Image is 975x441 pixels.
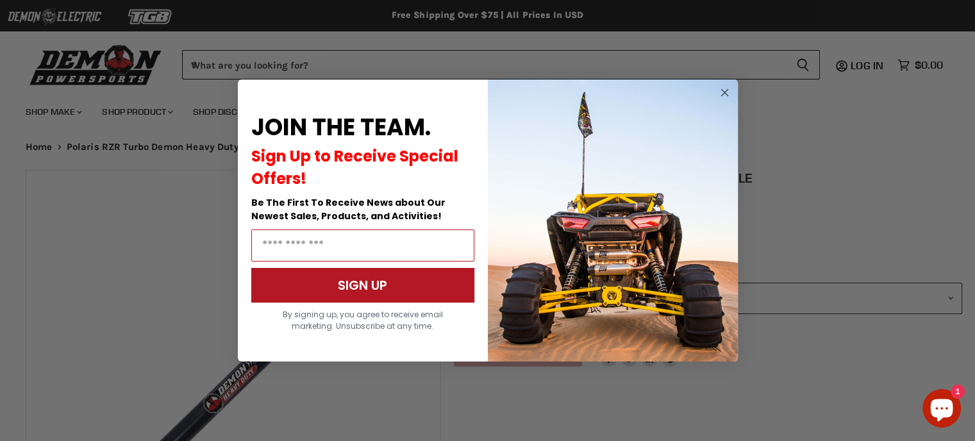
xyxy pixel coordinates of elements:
[251,111,431,144] span: JOIN THE TEAM.
[488,79,738,362] img: a9095488-b6e7-41ba-879d-588abfab540b.jpeg
[251,146,458,189] span: Sign Up to Receive Special Offers!
[251,196,446,222] span: Be The First To Receive News about Our Newest Sales, Products, and Activities!
[251,229,474,262] input: Email Address
[251,268,474,303] button: SIGN UP
[717,85,733,101] button: Close dialog
[919,389,965,431] inbox-online-store-chat: Shopify online store chat
[283,309,443,331] span: By signing up, you agree to receive email marketing. Unsubscribe at any time.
